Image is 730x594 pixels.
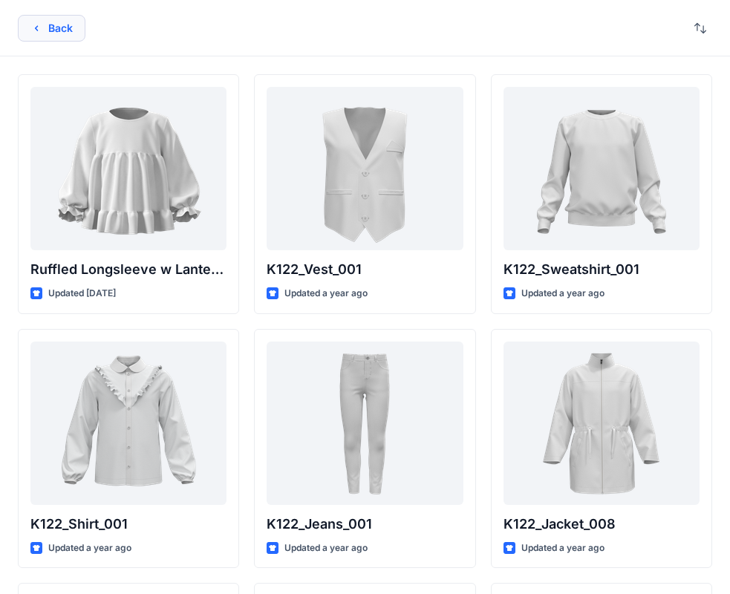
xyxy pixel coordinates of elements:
p: Updated a year ago [521,286,604,301]
p: Updated [DATE] [48,286,116,301]
p: Updated a year ago [521,541,604,556]
a: K122_Jeans_001 [267,342,463,505]
a: K122_Vest_001 [267,87,463,250]
p: K122_Shirt_001 [30,514,227,535]
a: K122_Shirt_001 [30,342,227,505]
p: Updated a year ago [48,541,131,556]
p: Updated a year ago [284,541,368,556]
p: K122_Jeans_001 [267,514,463,535]
p: K122_Jacket_008 [503,514,700,535]
a: K122_Sweatshirt_001 [503,87,700,250]
button: Back [18,15,85,42]
a: K122_Jacket_008 [503,342,700,505]
a: Ruffled Longsleeve w Lantern Sleeve [30,87,227,250]
p: K122_Sweatshirt_001 [503,259,700,280]
p: Ruffled Longsleeve w Lantern Sleeve [30,259,227,280]
p: K122_Vest_001 [267,259,463,280]
p: Updated a year ago [284,286,368,301]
